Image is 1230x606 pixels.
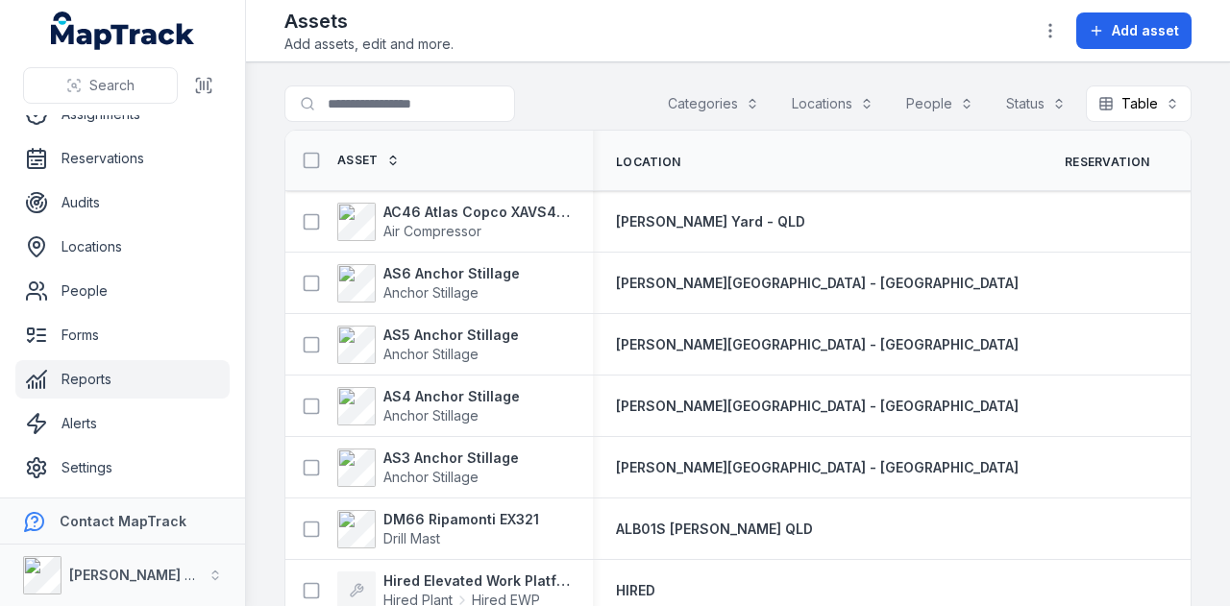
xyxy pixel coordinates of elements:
[383,530,440,546] span: Drill Mast
[616,521,813,537] span: ALB01S [PERSON_NAME] QLD
[383,223,481,239] span: Air Compressor
[616,275,1019,291] span: [PERSON_NAME][GEOGRAPHIC_DATA] - [GEOGRAPHIC_DATA]
[337,153,379,168] span: Asset
[616,212,805,231] a: [PERSON_NAME] Yard - QLD
[616,155,680,170] span: Location
[1065,155,1149,170] span: Reservation
[69,567,227,583] strong: [PERSON_NAME] Group
[894,85,986,122] button: People
[337,387,520,425] a: AS4 Anchor StillageAnchor Stillage
[15,404,230,443] a: Alerts
[15,139,230,178] a: Reservations
[616,458,1019,477] a: [PERSON_NAME][GEOGRAPHIC_DATA] - [GEOGRAPHIC_DATA]
[655,85,772,122] button: Categories
[337,448,519,487] a: AS3 Anchor StillageAnchor Stillage
[779,85,886,122] button: Locations
[15,228,230,266] a: Locations
[15,183,230,222] a: Audits
[994,85,1078,122] button: Status
[383,264,520,283] strong: AS6 Anchor Stillage
[284,8,454,35] h2: Assets
[15,316,230,354] a: Forms
[616,336,1019,352] span: [PERSON_NAME][GEOGRAPHIC_DATA] - [GEOGRAPHIC_DATA]
[1076,12,1192,49] button: Add asset
[616,335,1019,354] a: [PERSON_NAME][GEOGRAPHIC_DATA] - [GEOGRAPHIC_DATA]
[15,360,230,399] a: Reports
[337,264,520,303] a: AS6 Anchor StillageAnchor Stillage
[616,581,655,600] a: HIRED
[383,571,570,591] strong: Hired Elevated Work Platform
[616,520,813,539] a: ALB01S [PERSON_NAME] QLD
[337,203,570,241] a: AC46 Atlas Copco XAVS450Air Compressor
[383,407,479,424] span: Anchor Stillage
[383,346,479,362] span: Anchor Stillage
[23,67,178,104] button: Search
[15,448,230,487] a: Settings
[383,510,539,529] strong: DM66 Ripamonti EX321
[383,469,479,485] span: Anchor Stillage
[60,513,186,529] strong: Contact MapTrack
[616,213,805,230] span: [PERSON_NAME] Yard - QLD
[89,76,135,95] span: Search
[383,448,519,468] strong: AS3 Anchor Stillage
[337,153,400,168] a: Asset
[616,582,655,598] span: HIRED
[383,284,479,301] span: Anchor Stillage
[383,326,519,345] strong: AS5 Anchor Stillage
[337,326,519,364] a: AS5 Anchor StillageAnchor Stillage
[383,387,520,406] strong: AS4 Anchor Stillage
[616,459,1019,475] span: [PERSON_NAME][GEOGRAPHIC_DATA] - [GEOGRAPHIC_DATA]
[337,510,539,548] a: DM66 Ripamonti EX321Drill Mast
[51,12,195,50] a: MapTrack
[616,398,1019,414] span: [PERSON_NAME][GEOGRAPHIC_DATA] - [GEOGRAPHIC_DATA]
[383,203,570,222] strong: AC46 Atlas Copco XAVS450
[1112,21,1179,40] span: Add asset
[616,397,1019,416] a: [PERSON_NAME][GEOGRAPHIC_DATA] - [GEOGRAPHIC_DATA]
[1086,85,1192,122] button: Table
[15,272,230,310] a: People
[616,274,1019,293] a: [PERSON_NAME][GEOGRAPHIC_DATA] - [GEOGRAPHIC_DATA]
[284,35,454,54] span: Add assets, edit and more.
